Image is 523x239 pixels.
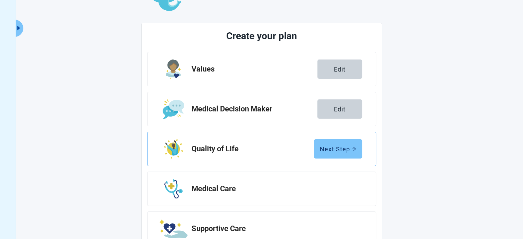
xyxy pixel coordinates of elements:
[192,105,317,113] h2: Medical Decision Maker
[192,185,357,193] h2: Medical Care
[334,106,346,112] div: Edit
[192,65,317,73] h2: Values
[163,99,184,119] img: Step Icon
[314,139,362,159] button: Next Steparrow-right
[164,139,183,159] img: Step Icon
[164,179,183,198] img: Step Icon
[15,20,23,37] button: Expand menu
[320,145,356,152] div: Next Step
[166,59,181,79] img: Step Icon
[317,59,362,79] button: Edit
[192,145,314,153] h2: Quality of Life
[192,225,357,233] h2: Supportive Care
[173,29,350,44] h1: Create your plan
[159,219,188,238] img: Step Icon
[15,25,22,31] span: caret-right
[317,99,362,119] button: Edit
[334,66,346,73] div: Edit
[351,146,356,151] span: arrow-right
